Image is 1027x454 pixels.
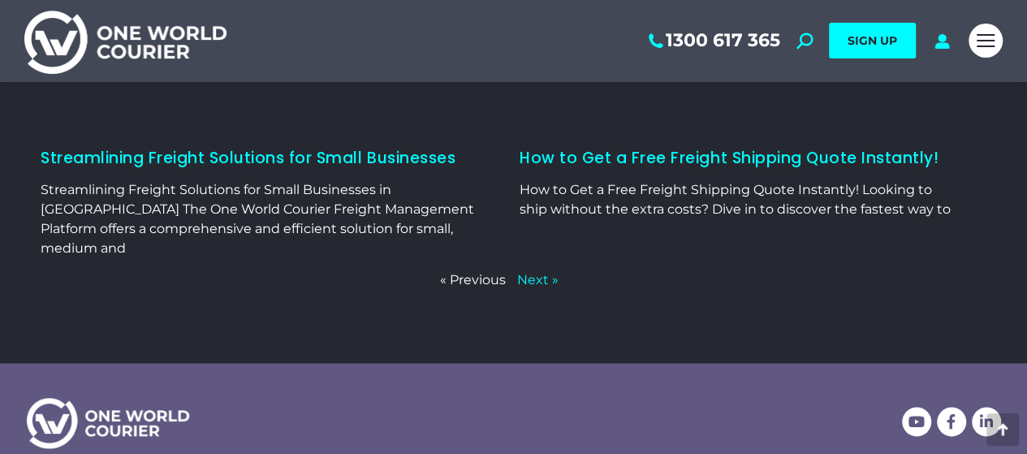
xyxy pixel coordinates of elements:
[520,180,958,219] p: How to Get a Free Freight Shipping Quote Instantly! Looking to ship without the extra costs? Dive...
[41,271,958,289] nav: Pagination
[848,33,897,48] span: SIGN UP
[969,24,1003,58] a: Mobile menu icon
[440,272,506,288] span: « Previous
[517,272,559,288] a: Next »
[24,8,227,74] img: One World Courier
[829,23,916,58] a: SIGN UP
[41,147,455,169] a: Streamlining Freight Solutions for Small Businesses
[645,30,780,51] a: 1300 617 365
[41,180,479,258] p: Streamlining Freight Solutions for Small Businesses in [GEOGRAPHIC_DATA] The One World Courier Fr...
[520,147,939,169] a: How to Get a Free Freight Shipping Quote Instantly!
